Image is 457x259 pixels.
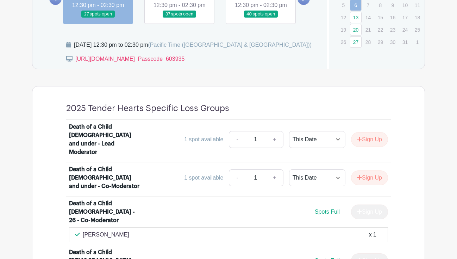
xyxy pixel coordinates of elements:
[229,169,245,186] a: -
[184,174,223,182] div: 1 spot available
[315,209,340,215] span: Spots Full
[69,199,140,225] div: Death of a Child [DEMOGRAPHIC_DATA] - 26 - Co-Moderator
[184,135,223,144] div: 1 spot available
[412,37,423,47] p: 1
[362,37,374,47] p: 28
[399,12,411,23] p: 17
[338,37,349,47] p: 26
[69,123,140,156] div: Death of a Child [DEMOGRAPHIC_DATA] and under - Lead Moderator
[338,24,349,35] p: 19
[229,131,245,148] a: -
[266,131,283,148] a: +
[375,37,386,47] p: 29
[350,36,362,48] a: 27
[387,12,399,23] p: 16
[351,170,388,185] button: Sign Up
[412,12,423,23] p: 18
[399,37,411,47] p: 31
[387,24,399,35] p: 23
[266,169,283,186] a: +
[83,231,129,239] p: [PERSON_NAME]
[369,231,376,239] div: x 1
[362,24,374,35] p: 21
[375,12,386,23] p: 15
[351,132,388,147] button: Sign Up
[69,165,140,190] div: Death of a Child [DEMOGRAPHIC_DATA] and under - Co-Moderator
[75,56,184,62] a: [URL][DOMAIN_NAME] Passcode 603935
[387,37,399,47] p: 30
[362,12,374,23] p: 14
[338,12,349,23] p: 12
[66,103,229,114] h4: 2025 Tender Hearts Specific Loss Groups
[350,24,362,35] a: 20
[399,24,411,35] p: 24
[74,41,312,49] div: [DATE] 12:30 pm to 02:30 pm
[148,42,312,48] span: (Pacific Time ([GEOGRAPHIC_DATA] & [GEOGRAPHIC_DATA]))
[412,24,423,35] p: 25
[350,12,362,23] a: 13
[375,24,386,35] p: 22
